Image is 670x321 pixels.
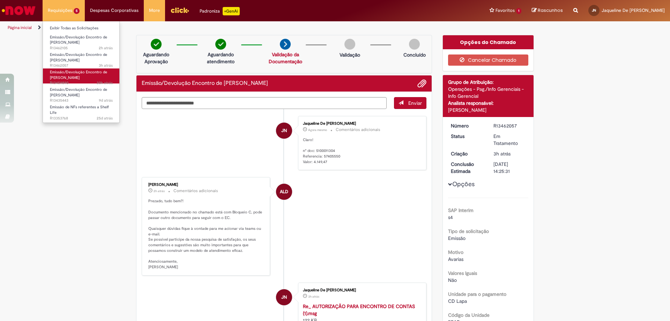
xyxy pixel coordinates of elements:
[5,21,441,34] ul: Trilhas de página
[170,5,189,15] img: click_logo_yellow_360x200.png
[446,161,489,175] dt: Conclusão Estimada
[493,133,526,147] div: Em Tratamento
[50,116,113,121] span: R13353768
[269,51,302,65] a: Validação da Documentação
[448,249,463,255] b: Motivo
[276,184,292,200] div: Andressa Luiza Da Silva
[448,256,463,262] span: Avarias
[97,80,113,86] time: 28/08/2025 18:49:56
[446,122,489,129] dt: Número
[97,116,113,121] time: 05/08/2025 08:45:09
[276,123,292,139] div: Jaqueline De Jesus Nogueira
[446,133,489,140] dt: Status
[448,207,474,213] b: SAP Interim
[303,288,419,292] div: Jaqueline De [PERSON_NAME]
[148,183,265,187] div: [PERSON_NAME]
[340,51,360,58] p: Validação
[50,87,107,98] span: Emissão/Devolução Encontro de [PERSON_NAME]
[493,122,526,129] div: R13462057
[303,137,419,165] p: Claro! n° doc: 5100011304 Referencia: 57405550 Valor: 4.149,47
[493,151,511,157] time: 29/08/2025 11:57:21
[200,7,240,15] div: Padroniza
[215,39,226,50] img: check-circle-green.png
[303,303,415,316] a: Re_ AUTORIZAÇÃO PARA ENCONTRO DE CONTAS (1).msg
[448,54,529,66] button: Cancelar Chamado
[173,188,218,194] small: Comentários adicionais
[409,39,420,50] img: img-circle-grey.png
[50,98,113,103] span: R13435443
[50,70,107,80] span: Emissão/Devolução Encontro de [PERSON_NAME]
[204,51,238,65] p: Aguardando atendimento
[493,161,526,175] div: [DATE] 14:25:31
[408,100,422,106] span: Enviar
[281,289,287,306] span: JN
[90,7,139,14] span: Despesas Corporativas
[99,45,113,51] time: 29/08/2025 12:06:09
[602,7,665,13] span: Jaqueline De [PERSON_NAME]
[148,198,265,270] p: Prezado, tudo bem?! Documento mencionado no chamado está com Bloqueio C, pode passar outro docume...
[43,103,120,118] a: Aberto R13353768 : Emissão de NFs referentes a Shelf Life
[448,86,529,100] div: Operações - Pag./Info Gerenciais - Info Gerencial
[280,183,288,200] span: ALD
[276,289,292,305] div: Jaqueline De Jesus Nogueira
[403,51,426,58] p: Concluído
[43,68,120,83] a: Aberto R13459890 : Emissão/Devolução Encontro de Contas Fornecedor
[43,86,120,101] a: Aberto R13435443 : Emissão/Devolução Encontro de Contas Fornecedor
[149,7,160,14] span: More
[308,128,327,132] time: 29/08/2025 14:28:06
[97,80,113,86] span: 20h atrás
[50,52,107,63] span: Emissão/Devolução Encontro de [PERSON_NAME]
[99,45,113,51] span: 2h atrás
[43,34,120,49] a: Aberto R13462105 : Emissão/Devolução Encontro de Contas Fornecedor
[394,97,426,109] button: Enviar
[43,21,120,123] ul: Requisições
[280,39,291,50] img: arrow-next.png
[532,7,563,14] a: Rascunhos
[142,97,387,109] textarea: Digite sua mensagem aqui...
[493,151,511,157] span: 3h atrás
[50,104,109,115] span: Emissão de NFs referentes a Shelf Life
[446,150,489,157] dt: Criação
[443,35,534,49] div: Opções do Chamado
[50,80,113,86] span: R13459890
[99,98,113,103] span: 9d atrás
[448,107,529,114] div: [PERSON_NAME]
[154,189,165,193] span: 2h atrás
[448,100,529,107] div: Analista responsável:
[50,63,113,68] span: R13462057
[448,291,506,297] b: Unidade para o pagamento
[308,294,319,299] span: 3h atrás
[308,128,327,132] span: Agora mesmo
[48,7,72,14] span: Requisições
[223,7,240,15] p: +GenAi
[151,39,162,50] img: check-circle-green.png
[592,8,596,13] span: JN
[448,298,467,304] span: CD Lapa
[448,312,490,318] b: Código da Unidade
[516,8,521,14] span: 1
[303,122,419,126] div: Jaqueline De [PERSON_NAME]
[43,51,120,66] a: Aberto R13462057 : Emissão/Devolução Encontro de Contas Fornecedor
[1,3,37,17] img: ServiceNow
[74,8,80,14] span: 5
[8,25,32,30] a: Página inicial
[99,98,113,103] time: 21/08/2025 10:44:34
[336,127,380,133] small: Comentários adicionais
[448,214,453,220] span: s4
[50,35,107,45] span: Emissão/Devolução Encontro de [PERSON_NAME]
[281,122,287,139] span: JN
[448,277,457,283] span: Não
[308,294,319,299] time: 29/08/2025 11:57:13
[99,63,113,68] span: 3h atrás
[493,150,526,157] div: 29/08/2025 11:57:21
[142,80,268,87] h2: Emissão/Devolução Encontro de Contas Fornecedor Histórico de tíquete
[448,235,466,241] span: Emissão
[43,24,120,32] a: Exibir Todas as Solicitações
[50,45,113,51] span: R13462105
[496,7,515,14] span: Favoritos
[139,51,173,65] p: Aguardando Aprovação
[344,39,355,50] img: img-circle-grey.png
[154,189,165,193] time: 29/08/2025 12:04:20
[417,79,426,88] button: Adicionar anexos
